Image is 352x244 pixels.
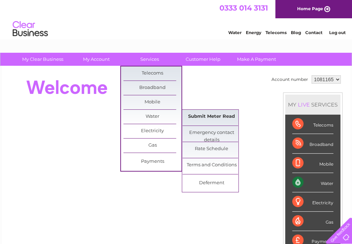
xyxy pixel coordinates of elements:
[123,95,181,109] a: Mobile
[183,142,241,156] a: Rate Schedule
[10,4,343,34] div: Clear Business is a trading name of Verastar Limited (registered in [GEOGRAPHIC_DATA] No. 3667643...
[329,30,345,35] a: Log out
[123,81,181,95] a: Broadband
[183,126,241,140] a: Emergency contact details
[12,18,48,40] img: logo.png
[265,30,287,35] a: Telecoms
[246,30,261,35] a: Energy
[292,212,333,231] div: Gas
[285,95,340,115] div: MY SERVICES
[183,110,241,124] a: Submit Meter Read
[123,66,181,81] a: Telecoms
[296,101,311,108] div: LIVE
[123,124,181,138] a: Electricity
[291,30,301,35] a: Blog
[14,53,72,66] a: My Clear Business
[292,173,333,192] div: Water
[123,110,181,124] a: Water
[183,158,241,172] a: Terms and Conditions
[183,176,241,190] a: Deferment
[292,154,333,173] div: Mobile
[121,53,179,66] a: Services
[292,192,333,212] div: Electricity
[228,30,242,35] a: Water
[305,30,322,35] a: Contact
[123,139,181,153] a: Gas
[219,4,268,12] a: 0333 014 3131
[174,53,232,66] a: Customer Help
[292,115,333,134] div: Telecoms
[123,155,181,169] a: Payments
[270,73,310,85] td: Account number
[228,53,286,66] a: Make A Payment
[292,134,333,153] div: Broadband
[67,53,125,66] a: My Account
